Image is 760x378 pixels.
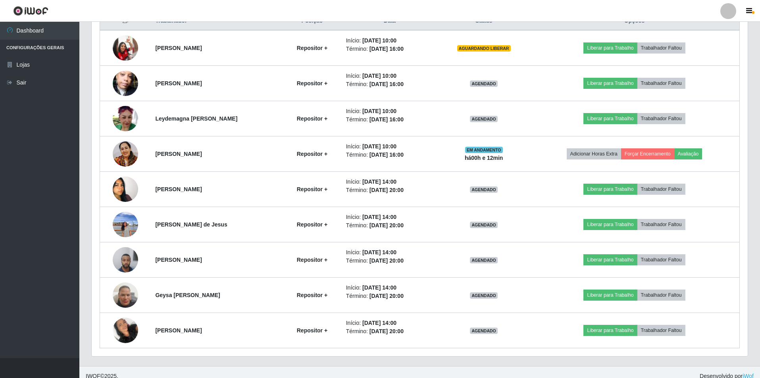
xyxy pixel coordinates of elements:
[369,328,404,334] time: [DATE] 20:00
[470,292,498,299] span: AGENDADO
[155,292,220,298] strong: Geysa [PERSON_NAME]
[637,325,685,336] button: Trabalhador Faltou
[297,292,327,298] strong: Repositor +
[674,148,702,159] button: Avaliação
[346,107,434,115] li: Início:
[583,42,637,54] button: Liberar para Trabalho
[346,327,434,336] li: Término:
[297,115,327,122] strong: Repositor +
[583,254,637,265] button: Liberar para Trabalho
[346,292,434,300] li: Término:
[346,142,434,151] li: Início:
[567,148,621,159] button: Adicionar Horas Extra
[346,36,434,45] li: Início:
[637,184,685,195] button: Trabalhador Faltou
[637,42,685,54] button: Trabalhador Faltou
[155,80,202,86] strong: [PERSON_NAME]
[362,320,396,326] time: [DATE] 14:00
[457,45,511,52] span: AGUARDANDO LIBERAR
[470,257,498,263] span: AGENDADO
[470,222,498,228] span: AGENDADO
[369,293,404,299] time: [DATE] 20:00
[346,284,434,292] li: Início:
[346,248,434,257] li: Início:
[583,78,637,89] button: Liberar para Trabalho
[470,328,498,334] span: AGENDADO
[113,272,138,318] img: 1757163801790.jpeg
[13,6,48,16] img: CoreUI Logo
[470,116,498,122] span: AGENDADO
[362,249,396,255] time: [DATE] 14:00
[297,327,327,334] strong: Repositor +
[346,151,434,159] li: Término:
[362,178,396,185] time: [DATE] 14:00
[369,257,404,264] time: [DATE] 20:00
[346,178,434,186] li: Início:
[346,213,434,221] li: Início:
[346,257,434,265] li: Término:
[583,290,637,301] button: Liberar para Trabalho
[465,147,503,153] span: EM ANDAMENTO
[583,113,637,124] button: Liberar para Trabalho
[470,81,498,87] span: AGENDADO
[637,254,685,265] button: Trabalhador Faltou
[113,313,138,347] img: 1757367806458.jpeg
[113,35,138,61] img: 1749467102101.jpeg
[155,151,202,157] strong: [PERSON_NAME]
[583,219,637,230] button: Liberar para Trabalho
[155,115,237,122] strong: Leydemagna [PERSON_NAME]
[297,80,327,86] strong: Repositor +
[362,284,396,291] time: [DATE] 14:00
[362,108,396,114] time: [DATE] 10:00
[113,167,138,212] img: 1752023414327.jpeg
[369,81,404,87] time: [DATE] 16:00
[362,37,396,44] time: [DATE] 10:00
[297,151,327,157] strong: Repositor +
[637,78,685,89] button: Trabalhador Faltou
[113,61,138,106] img: 1753494056504.jpeg
[362,214,396,220] time: [DATE] 14:00
[155,221,227,228] strong: [PERSON_NAME] de Jesus
[346,72,434,80] li: Início:
[297,221,327,228] strong: Repositor +
[362,73,396,79] time: [DATE] 10:00
[583,184,637,195] button: Liberar para Trabalho
[155,45,202,51] strong: [PERSON_NAME]
[369,46,404,52] time: [DATE] 16:00
[346,221,434,230] li: Término:
[155,327,202,334] strong: [PERSON_NAME]
[113,207,138,241] img: 1756655817865.jpeg
[362,143,396,150] time: [DATE] 10:00
[346,186,434,194] li: Término:
[346,80,434,88] li: Término:
[297,186,327,192] strong: Repositor +
[346,319,434,327] li: Início:
[369,152,404,158] time: [DATE] 16:00
[369,222,404,228] time: [DATE] 20:00
[346,115,434,124] li: Término:
[637,219,685,230] button: Trabalhador Faltou
[465,155,503,161] strong: há 00 h e 12 min
[113,243,138,276] img: 1755920426111.jpeg
[583,325,637,336] button: Liberar para Trabalho
[297,45,327,51] strong: Repositor +
[155,257,202,263] strong: [PERSON_NAME]
[470,186,498,193] span: AGENDADO
[297,257,327,263] strong: Repositor +
[369,187,404,193] time: [DATE] 20:00
[637,290,685,301] button: Trabalhador Faltou
[346,45,434,53] li: Término:
[621,148,674,159] button: Forçar Encerramento
[113,131,138,177] img: 1759533454795.jpeg
[369,116,404,123] time: [DATE] 16:00
[113,106,138,131] img: 1754944379156.jpeg
[637,113,685,124] button: Trabalhador Faltou
[155,186,202,192] strong: [PERSON_NAME]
